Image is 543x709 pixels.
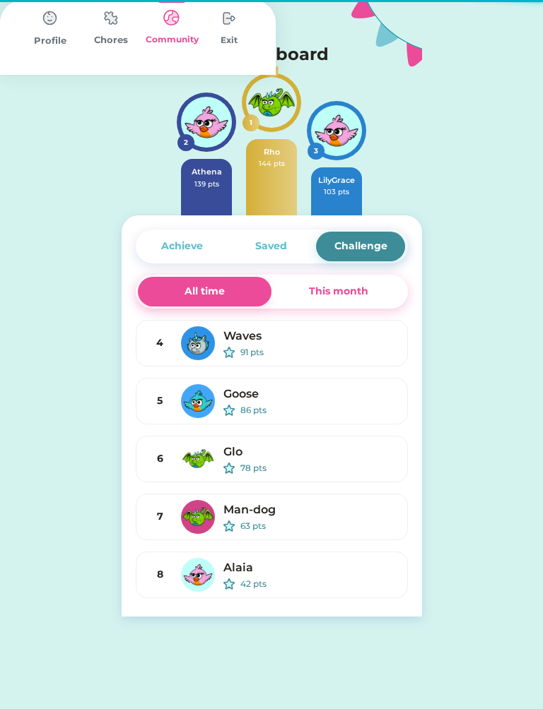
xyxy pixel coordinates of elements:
div: All time [185,284,225,299]
div: 4 [148,335,173,350]
div: 63 pts [240,520,396,532]
div: LilyGrace [315,174,358,186]
img: MFN-Dragon-Green.svg [181,442,215,476]
img: type%3Dchores%2C%20state%3Ddefault.svg [97,4,125,32]
div: 8 [148,567,173,582]
div: Glo [223,443,396,460]
div: Profile [20,34,81,48]
img: type%3Dchores%2C%20state%3Ddefault.svg [36,4,64,32]
div: Community [141,33,202,46]
div: Challenge [334,239,387,254]
div: Athena [185,166,228,179]
div: 1 [245,117,257,128]
div: Waves [223,328,396,345]
div: 5 [148,393,173,408]
div: 103 pts [315,186,358,197]
div: Achieve [161,239,203,254]
div: Exit [202,34,256,47]
img: interface-favorite-star--reward-rating-rate-social-star-media-favorite-like-stars.svg [223,405,235,416]
div: 144 pts [250,158,293,169]
img: MFN-Unicorn-Gray.svg [181,326,215,360]
div: 3 [310,145,322,156]
img: MFN-Bird-Pink.svg [311,105,362,156]
div: 91 pts [240,346,396,359]
div: Rho [250,146,293,158]
img: MFN-Bird-Blue.svg [181,384,215,418]
img: type%3Dkids%2C%20state%3Dselected.svg [158,4,186,32]
div: 7 [148,509,173,524]
img: MFN-Bird-Pink.svg [181,97,232,148]
img: interface-favorite-star--reward-rating-rate-social-star-media-favorite-like-stars.svg [223,578,235,590]
img: MFN-Dragon-Green.svg [181,500,215,534]
img: Group.svg [351,1,422,67]
div: 86 pts [240,404,396,417]
img: interface-favorite-star--reward-rating-rate-social-star-media-favorite-like-stars.svg [223,463,235,474]
div: Alaia [223,559,396,576]
img: interface-favorite-star--reward-rating-rate-social-star-media-favorite-like-stars.svg [223,347,235,358]
img: MFN-Dragon-Green.svg [246,77,297,128]
img: type%3Dchores%2C%20state%3Ddefault.svg [215,4,243,32]
div: Goose [223,386,396,403]
div: 6 [148,451,173,466]
img: interface-favorite-star--reward-rating-rate-social-star-media-favorite-like-stars.svg [223,520,235,532]
div: Man-dog [223,501,396,518]
div: This month [309,284,368,299]
div: Chores [81,33,141,47]
div: Saved [255,239,287,254]
div: 2 [180,137,192,148]
div: 42 pts [240,578,396,590]
div: 139 pts [185,179,228,189]
div: 78 pts [240,462,396,475]
img: MFN-Bird-Pink.svg [181,558,215,592]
